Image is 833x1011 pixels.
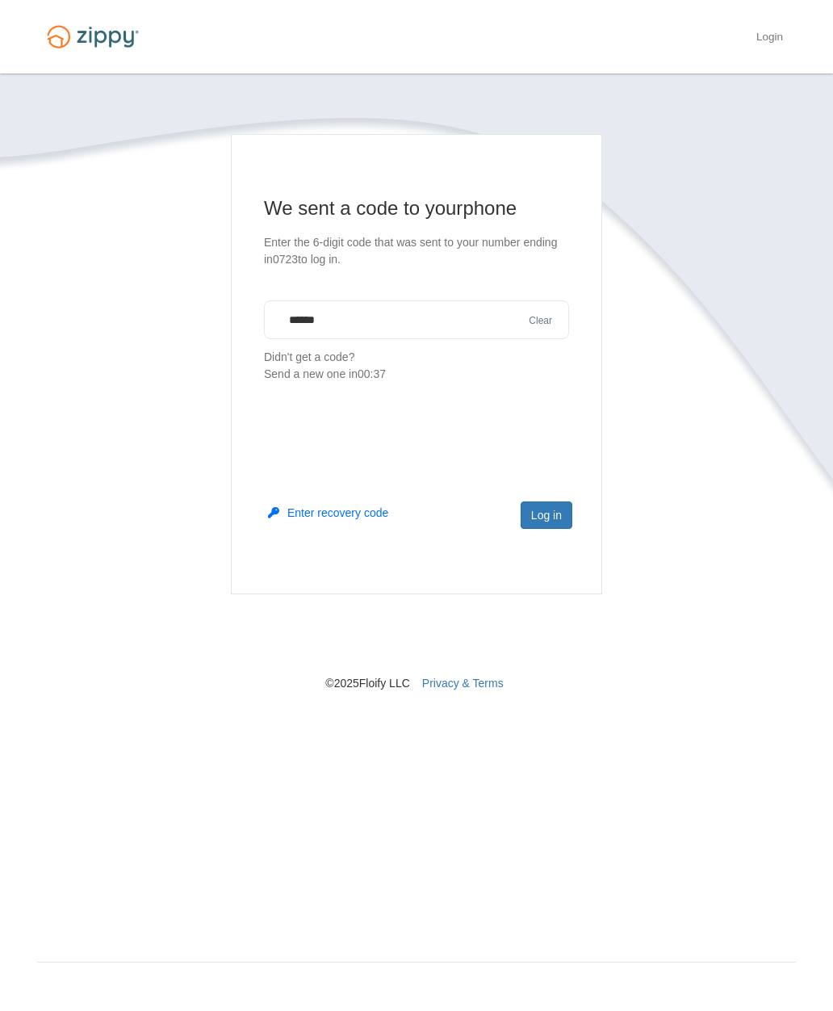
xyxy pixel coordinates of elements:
[264,349,569,383] p: Didn't get a code?
[422,677,504,690] a: Privacy & Terms
[524,313,557,329] button: Clear
[264,234,569,268] p: Enter the 6-digit code that was sent to your number ending in 0723 to log in.
[264,195,569,221] h1: We sent a code to your phone
[521,501,572,529] button: Log in
[268,505,388,521] button: Enter recovery code
[37,594,796,691] nav: © 2025 Floify LLC
[37,18,149,56] img: Logo
[756,31,783,47] a: Login
[264,366,569,383] div: Send a new one in 00:37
